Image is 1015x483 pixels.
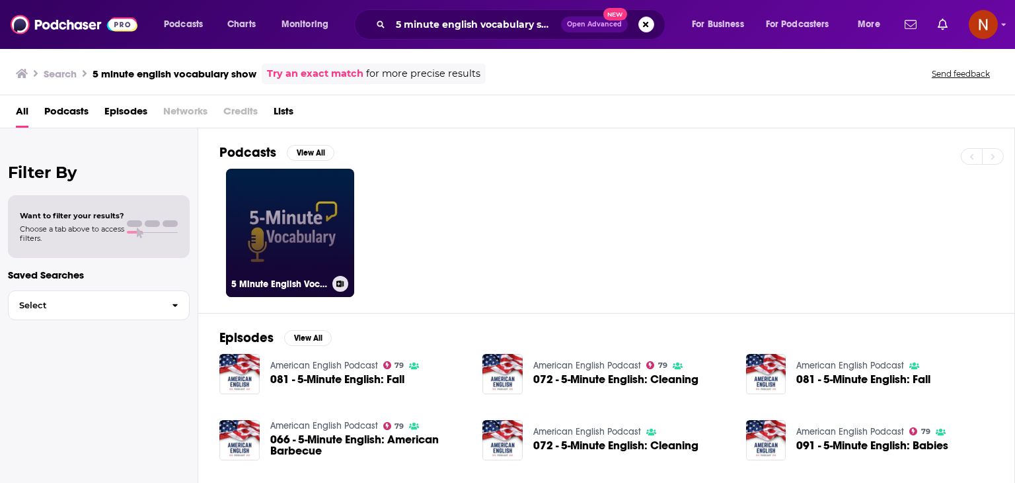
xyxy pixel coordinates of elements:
[969,10,998,39] span: Logged in as AdelNBM
[383,361,404,369] a: 79
[223,101,258,128] span: Credits
[899,13,922,36] a: Show notifications dropdown
[391,14,561,35] input: Search podcasts, credits, & more...
[796,360,904,371] a: American English Podcast
[11,12,137,37] img: Podchaser - Follow, Share and Rate Podcasts
[155,14,220,35] button: open menu
[383,422,404,430] a: 79
[270,374,404,385] a: 081 - 5-Minute English: Fall
[20,224,124,243] span: Choose a tab above to access filters.
[219,144,276,161] h2: Podcasts
[533,374,698,385] a: 072 - 5-Minute English: Cleaning
[287,145,334,161] button: View All
[395,423,404,429] span: 79
[163,101,207,128] span: Networks
[757,14,848,35] button: open menu
[796,426,904,437] a: American English Podcast
[561,17,628,32] button: Open AdvancedNew
[93,67,256,80] h3: 5 minute english vocabulary show
[272,14,346,35] button: open menu
[533,360,641,371] a: American English Podcast
[226,169,354,297] a: 5 Minute English Vocabulary Show
[969,10,998,39] button: Show profile menu
[692,15,744,34] span: For Business
[658,363,667,369] span: 79
[603,8,627,21] span: New
[231,279,327,290] h3: 5 Minute English Vocabulary Show
[796,440,948,451] a: 091 - 5-Minute English: Babies
[44,67,77,80] h3: Search
[284,330,332,346] button: View All
[270,434,467,457] a: 066 - 5-Minute English: American Barbecue
[8,163,190,182] h2: Filter By
[164,15,203,34] span: Podcasts
[482,354,523,394] img: 072 - 5-Minute English: Cleaning
[219,420,260,461] img: 066 - 5-Minute English: American Barbecue
[267,66,363,81] a: Try an exact match
[8,269,190,281] p: Saved Searches
[44,101,89,128] a: Podcasts
[746,354,786,394] img: 081 - 5-Minute English: Fall
[858,15,880,34] span: More
[366,66,480,81] span: for more precise results
[567,21,622,28] span: Open Advanced
[646,361,667,369] a: 79
[219,329,274,346] h2: Episodes
[20,211,124,220] span: Want to filter your results?
[932,13,953,36] a: Show notifications dropdown
[482,420,523,461] img: 072 - 5-Minute English: Cleaning
[270,360,378,371] a: American English Podcast
[8,290,190,320] button: Select
[367,9,678,40] div: Search podcasts, credits, & more...
[969,10,998,39] img: User Profile
[16,101,28,128] a: All
[219,354,260,394] img: 081 - 5-Minute English: Fall
[921,429,930,435] span: 79
[104,101,147,128] a: Episodes
[395,363,404,369] span: 79
[796,374,930,385] a: 081 - 5-Minute English: Fall
[274,101,293,128] a: Lists
[909,427,930,435] a: 79
[282,15,328,34] span: Monitoring
[219,14,264,35] a: Charts
[533,426,641,437] a: American English Podcast
[766,15,829,34] span: For Podcasters
[848,14,897,35] button: open menu
[928,68,994,79] button: Send feedback
[533,440,698,451] a: 072 - 5-Minute English: Cleaning
[219,144,334,161] a: PodcastsView All
[219,329,332,346] a: EpisodesView All
[9,301,161,310] span: Select
[683,14,761,35] button: open menu
[227,15,256,34] span: Charts
[746,420,786,461] img: 091 - 5-Minute English: Babies
[270,420,378,431] a: American English Podcast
